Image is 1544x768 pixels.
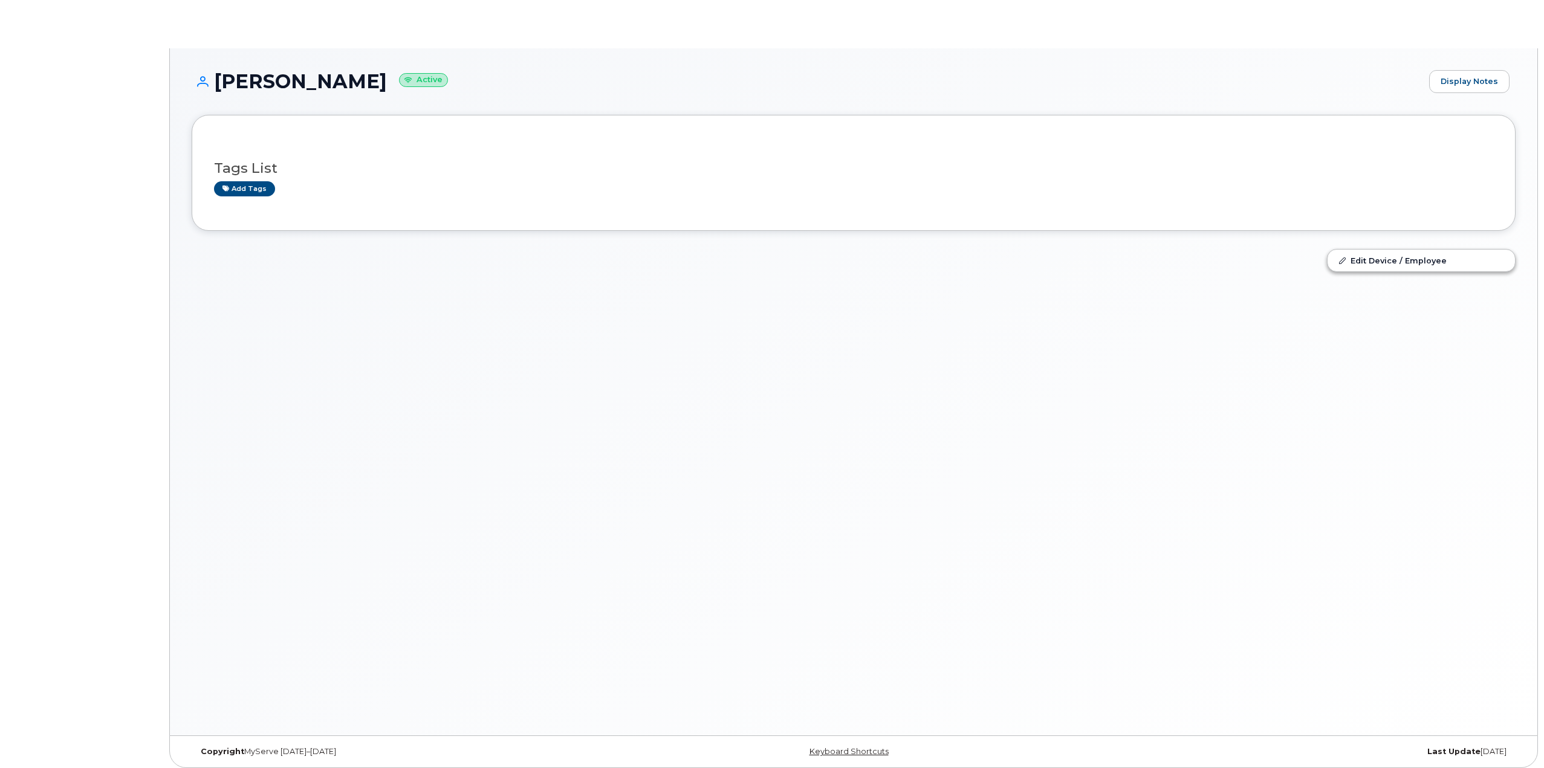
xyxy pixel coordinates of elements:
[1427,747,1481,756] strong: Last Update
[201,747,244,756] strong: Copyright
[192,71,1423,92] h1: [PERSON_NAME]
[214,161,1493,176] h3: Tags List
[809,747,889,756] a: Keyboard Shortcuts
[399,73,448,87] small: Active
[1074,747,1516,757] div: [DATE]
[1429,70,1510,93] a: Display Notes
[1328,250,1515,271] a: Edit Device / Employee
[214,181,275,196] a: Add tags
[192,747,633,757] div: MyServe [DATE]–[DATE]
